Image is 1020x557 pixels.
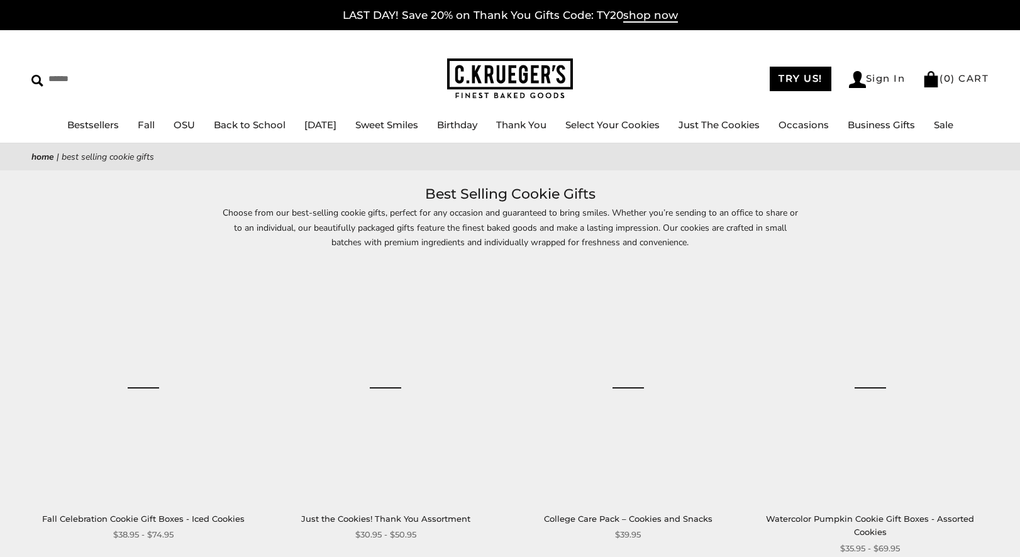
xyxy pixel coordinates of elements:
span: $35.95 - $69.95 [840,542,900,555]
input: Search [31,69,181,89]
a: Fall Celebration Cookie Gift Boxes - Iced Cookies [42,514,245,524]
img: Account [849,71,866,88]
a: [DATE] [304,119,336,131]
a: Sale [934,119,953,131]
a: Sweet Smiles [355,119,418,131]
a: (0) CART [923,72,989,84]
a: College Care Pack – Cookies and Snacks [516,277,740,500]
a: Watercolor Pumpkin Cookie Gift Boxes - Assorted Cookies [758,277,982,500]
h1: Best Selling Cookie Gifts [50,183,970,206]
a: Occasions [779,119,829,131]
span: | [57,151,59,163]
a: Home [31,151,54,163]
a: Fall Celebration Cookie Gift Boxes - Iced Cookies [32,277,255,500]
p: Choose from our best-selling cookie gifts, perfect for any occasion and guaranteed to bring smile... [221,206,799,263]
a: Back to School [214,119,285,131]
a: Just the Cookies! Thank You Assortment [301,514,470,524]
a: Business Gifts [848,119,915,131]
img: C.KRUEGER'S [447,58,573,99]
a: Just The Cookies [679,119,760,131]
a: Birthday [437,119,477,131]
span: $38.95 - $74.95 [113,528,174,541]
a: Just the Cookies! Thank You Assortment [274,277,497,500]
a: College Care Pack – Cookies and Snacks [544,514,712,524]
a: Bestsellers [67,119,119,131]
span: Best Selling Cookie Gifts [62,151,154,163]
img: Search [31,75,43,87]
a: Watercolor Pumpkin Cookie Gift Boxes - Assorted Cookies [766,514,974,537]
a: LAST DAY! Save 20% on Thank You Gifts Code: TY20shop now [343,9,678,23]
nav: breadcrumbs [31,150,989,164]
a: TRY US! [770,67,831,91]
a: Fall [138,119,155,131]
span: $30.95 - $50.95 [355,528,416,541]
a: OSU [174,119,195,131]
img: Bag [923,71,940,87]
span: $39.95 [615,528,641,541]
a: Select Your Cookies [565,119,660,131]
a: Thank You [496,119,546,131]
a: Sign In [849,71,906,88]
span: shop now [623,9,678,23]
span: 0 [944,72,951,84]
